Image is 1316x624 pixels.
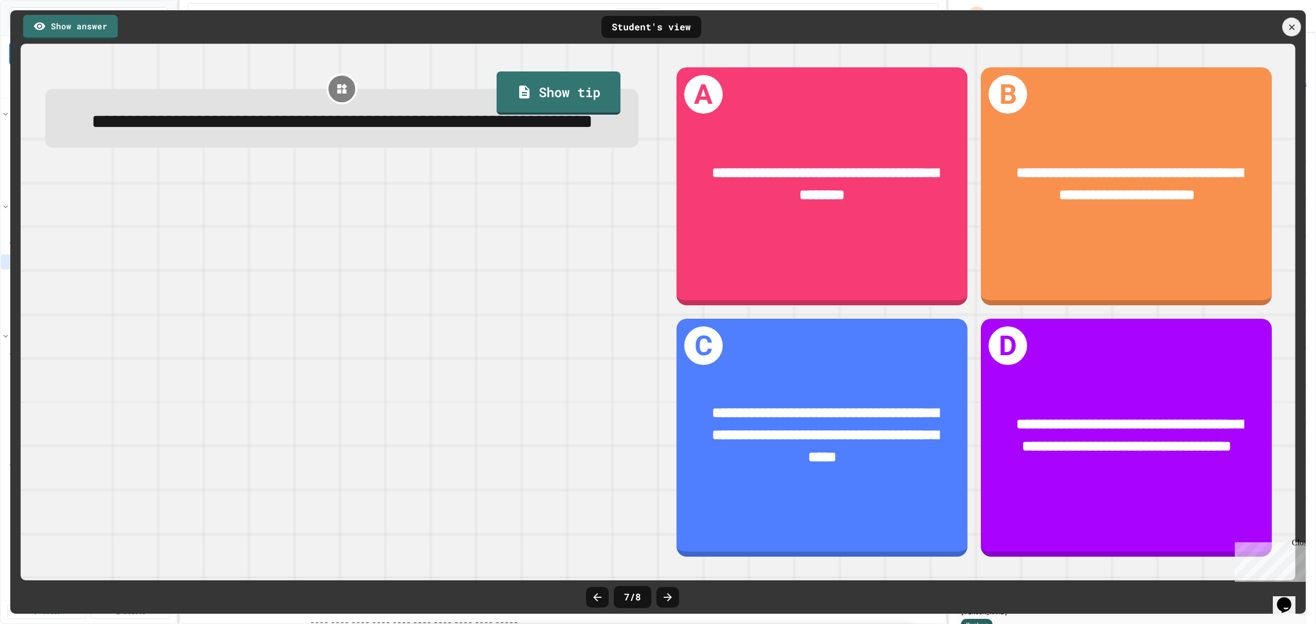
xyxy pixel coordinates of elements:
[23,15,118,40] a: Show answer
[989,326,1028,365] h1: D
[684,326,723,365] h1: C
[497,71,620,114] a: Show tip
[601,16,701,38] div: Student's view
[1273,583,1306,614] iframe: chat widget
[684,75,723,114] h1: A
[4,4,71,65] div: Chat with us now!Close
[1231,538,1306,582] iframe: chat widget
[614,586,651,608] div: 7 / 8
[989,75,1028,114] h1: B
